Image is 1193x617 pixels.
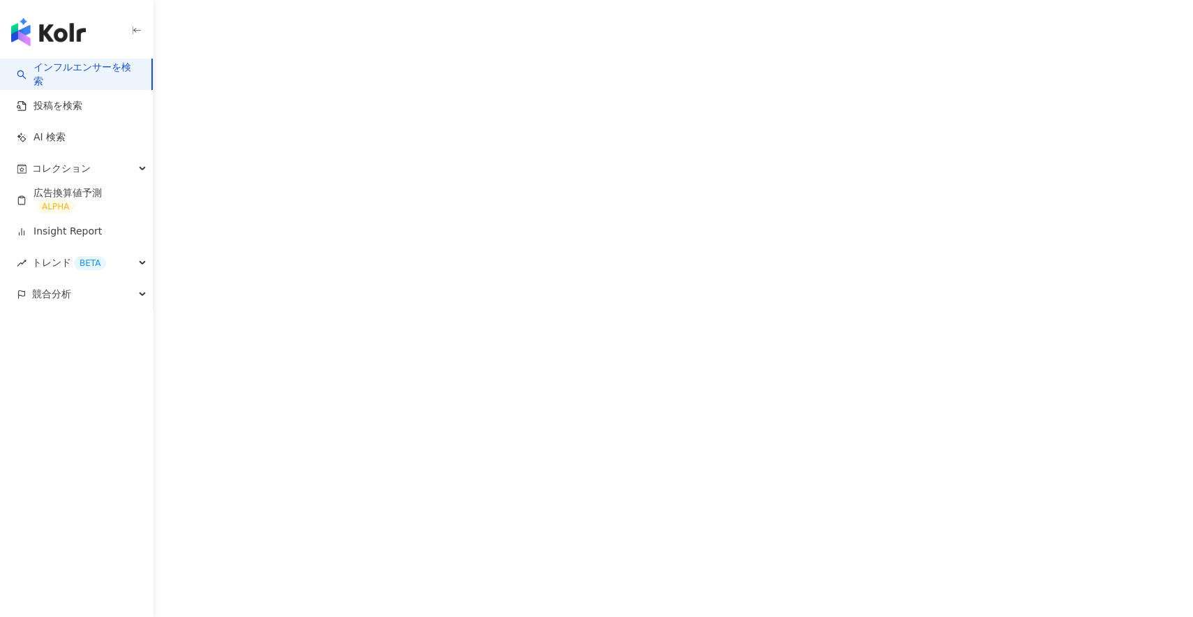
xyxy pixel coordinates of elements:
span: コレクション [32,153,91,184]
a: searchインフルエンサーを検索 [17,61,140,88]
span: 競合分析 [32,278,71,310]
span: rise [17,258,27,268]
img: logo [11,18,86,46]
a: 投稿を検索 [17,99,82,113]
a: Insight Report [17,225,102,239]
a: 広告換算値予測ALPHA [17,186,142,214]
div: BETA [74,256,106,270]
a: AI 検索 [17,131,66,144]
span: トレンド [32,247,106,278]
